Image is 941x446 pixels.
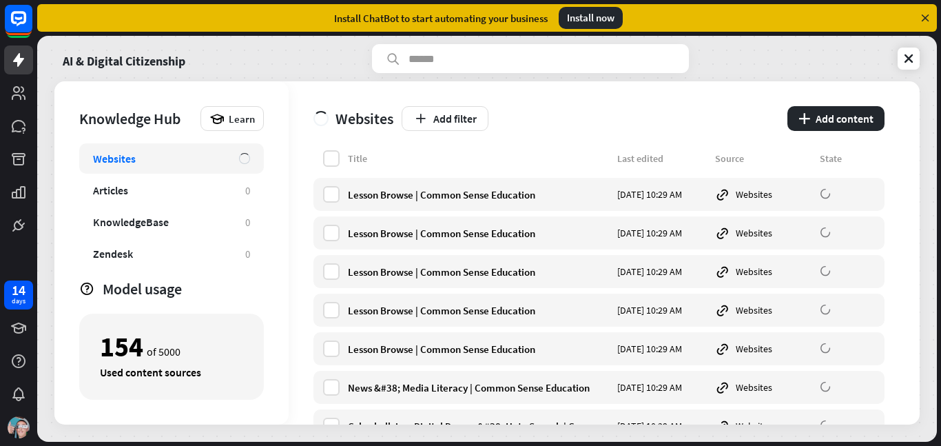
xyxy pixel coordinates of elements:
[715,418,811,434] div: Websites
[93,152,136,165] div: Websites
[402,106,488,131] button: Add filter
[103,279,264,298] div: Model usage
[229,112,255,125] span: Learn
[79,109,194,128] div: Knowledge Hub
[93,183,128,197] div: Articles
[787,106,885,131] button: plusAdd content
[348,188,609,201] div: Lesson Browse | Common Sense Education
[93,215,169,229] div: KnowledgeBase
[100,365,243,379] div: Used content sources
[348,265,609,278] div: Lesson Browse | Common Sense Education
[617,381,707,394] div: [DATE] 10:29 AM
[334,12,548,25] div: Install ChatBot to start automating your business
[715,152,811,165] div: Source
[798,113,810,124] i: plus
[245,216,250,229] div: 0
[245,184,250,197] div: 0
[617,188,707,201] div: [DATE] 10:29 AM
[348,343,609,356] div: Lesson Browse | Common Sense Education
[12,284,25,296] div: 14
[11,6,52,47] button: Open LiveChat chat widget
[63,44,185,73] a: AI & Digital Citizenship
[715,380,811,395] div: Websites
[715,187,811,202] div: Websites
[12,296,25,306] div: days
[617,343,707,355] div: [DATE] 10:29 AM
[100,335,143,358] div: 154
[617,227,707,239] div: [DATE] 10:29 AM
[715,264,811,279] div: Websites
[715,225,811,241] div: Websites
[100,335,243,358] div: of 5000
[348,381,609,394] div: News &#38; Media Literacy | Common Sense Education
[715,341,811,356] div: Websites
[348,227,609,240] div: Lesson Browse | Common Sense Education
[617,420,707,432] div: [DATE] 10:29 AM
[820,152,875,165] div: State
[617,152,707,165] div: Last edited
[245,247,250,261] div: 0
[559,7,623,29] div: Install now
[348,420,609,433] div: Cyberbullying, Digital Drama &#38; Hate Speech | Common Sense Education
[313,109,393,128] div: Websites
[348,304,609,317] div: Lesson Browse | Common Sense Education
[617,265,707,278] div: [DATE] 10:29 AM
[715,303,811,318] div: Websites
[348,152,609,165] div: Title
[4,281,33,310] a: 14 days
[617,304,707,316] div: [DATE] 10:29 AM
[93,247,133,261] div: Zendesk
